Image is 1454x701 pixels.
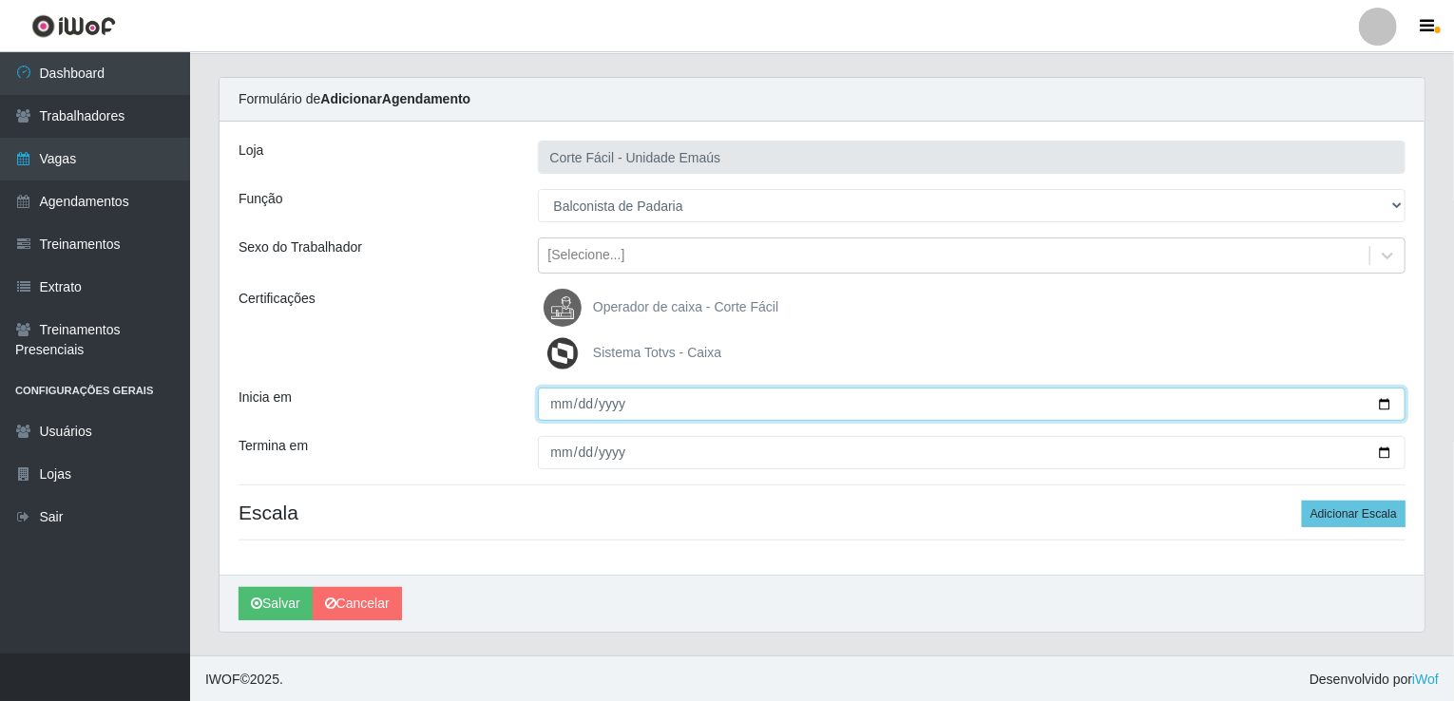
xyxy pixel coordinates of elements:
[205,670,283,690] span: © 2025 .
[548,246,625,266] div: [Selecione...]
[320,91,470,106] strong: Adicionar Agendamento
[593,345,721,360] span: Sistema Totvs - Caixa
[205,672,240,687] span: IWOF
[538,436,1406,469] input: 00/00/0000
[239,501,1406,524] h4: Escala
[239,289,316,309] label: Certificações
[538,388,1406,421] input: 00/00/0000
[239,141,263,161] label: Loja
[593,299,778,314] span: Operador de caixa - Corte Fácil
[220,78,1425,122] div: Formulário de
[544,334,589,372] img: Sistema Totvs - Caixa
[313,587,402,620] a: Cancelar
[1310,670,1439,690] span: Desenvolvido por
[239,436,308,456] label: Termina em
[31,14,116,38] img: CoreUI Logo
[239,189,283,209] label: Função
[239,587,313,620] button: Salvar
[544,289,589,327] img: Operador de caixa - Corte Fácil
[239,237,362,257] label: Sexo do Trabalhador
[1412,672,1439,687] a: iWof
[239,388,292,407] label: Inicia em
[1302,501,1406,527] button: Adicionar Escala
